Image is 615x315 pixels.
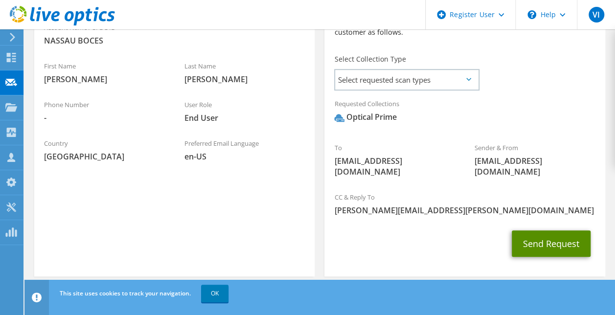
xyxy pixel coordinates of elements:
div: Last Name [175,56,315,90]
span: This site uses cookies to track your navigation. [60,289,191,297]
span: Select requested scan types [335,70,478,90]
svg: \n [527,10,536,19]
span: en-US [184,151,305,162]
div: To [324,137,465,182]
div: CC & Reply To [324,187,605,221]
span: [PERSON_NAME] [184,74,305,85]
div: Phone Number [34,94,175,128]
span: VI [589,7,604,22]
div: User Role [175,94,315,128]
span: [PERSON_NAME] [44,74,165,85]
button: Send Request [512,230,591,257]
label: Select Collection Type [334,54,406,64]
div: Preferred Email Language [175,133,315,167]
div: First Name [34,56,175,90]
span: NASSAU BOCES [44,35,305,46]
div: Requested Collections [324,93,605,133]
span: [EMAIL_ADDRESS][DOMAIN_NAME] [475,156,595,177]
span: [EMAIL_ADDRESS][DOMAIN_NAME] [334,156,455,177]
span: [PERSON_NAME][EMAIL_ADDRESS][PERSON_NAME][DOMAIN_NAME] [334,205,595,216]
span: - [44,112,165,123]
div: Account Name / SFDC ID [34,17,315,51]
span: [GEOGRAPHIC_DATA] [44,151,165,162]
a: OK [201,285,228,302]
div: Sender & From [465,137,605,182]
div: Country [34,133,175,167]
div: Optical Prime [334,112,396,123]
span: End User [184,112,305,123]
